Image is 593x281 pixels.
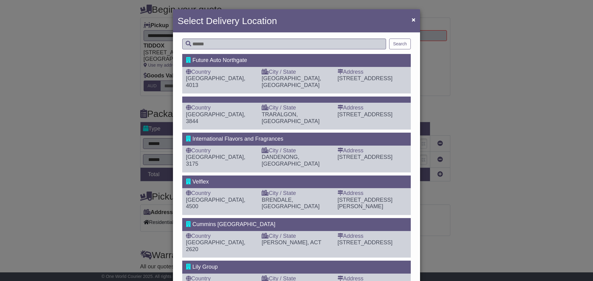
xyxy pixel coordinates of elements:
span: [STREET_ADDRESS] [338,75,393,81]
span: [GEOGRAPHIC_DATA], 2620 [186,239,245,252]
span: [PERSON_NAME], ACT [262,239,321,246]
div: City / State [262,190,331,197]
div: Country [186,147,255,154]
div: City / State [262,233,331,240]
h4: Select Delivery Location [178,14,277,28]
button: Close [409,13,418,26]
span: [GEOGRAPHIC_DATA], 3175 [186,154,245,167]
div: Country [186,233,255,240]
span: [STREET_ADDRESS] [338,154,393,160]
span: BRENDALE, [GEOGRAPHIC_DATA] [262,197,319,210]
span: DANDENONG, [GEOGRAPHIC_DATA] [262,154,319,167]
span: Future Auto Northgate [192,57,247,63]
span: [STREET_ADDRESS][PERSON_NAME] [338,197,393,210]
div: City / State [262,105,331,111]
div: Address [338,147,407,154]
span: [GEOGRAPHIC_DATA], [GEOGRAPHIC_DATA] [262,75,321,88]
span: Lily Group [192,264,218,270]
span: [GEOGRAPHIC_DATA], 3844 [186,111,245,124]
div: Country [186,69,255,76]
span: [GEOGRAPHIC_DATA], 4500 [186,197,245,210]
span: × [412,16,415,23]
div: Address [338,233,407,240]
span: Velflex [192,179,209,185]
span: [STREET_ADDRESS] [338,111,393,118]
div: City / State [262,147,331,154]
div: Country [186,190,255,197]
span: [STREET_ADDRESS] [338,239,393,246]
div: Address [338,190,407,197]
div: City / State [262,69,331,76]
div: Address [338,105,407,111]
span: International Flavors and Fragrances [192,136,283,142]
button: Search [389,39,411,49]
span: TRARALGON, [GEOGRAPHIC_DATA] [262,111,319,124]
div: Address [338,69,407,76]
div: Country [186,105,255,111]
span: [GEOGRAPHIC_DATA], 4013 [186,75,245,88]
span: Cummins [GEOGRAPHIC_DATA] [192,221,275,227]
